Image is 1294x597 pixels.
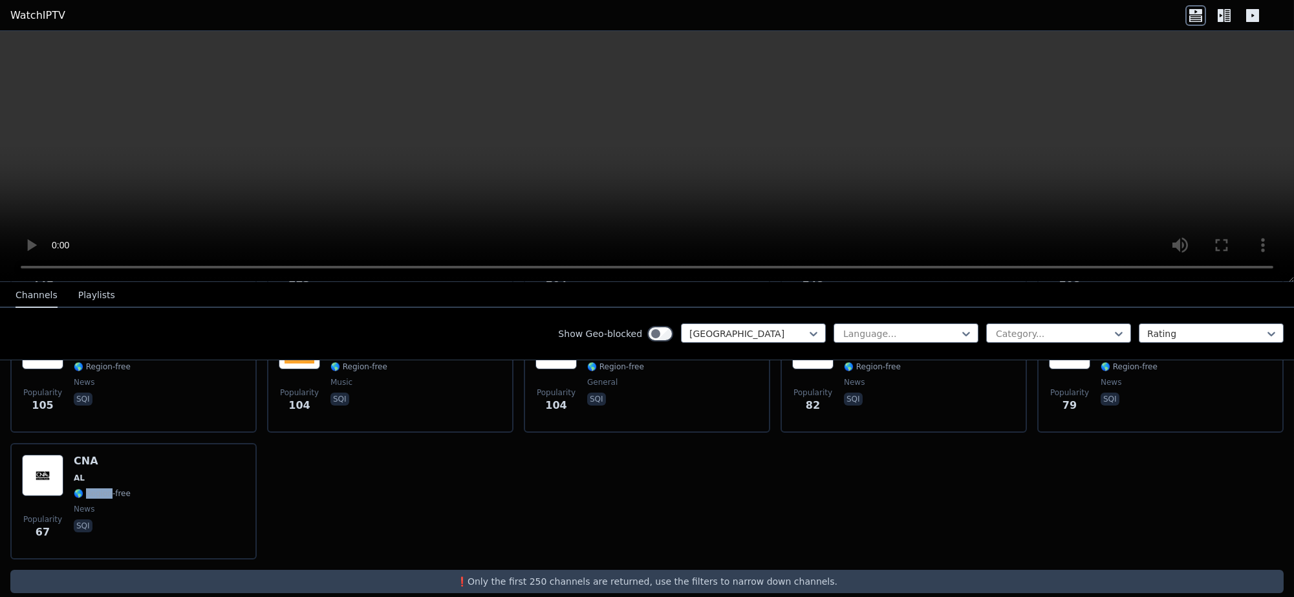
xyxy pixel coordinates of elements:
[74,393,92,406] p: sqi
[74,504,94,514] span: news
[74,362,131,372] span: 🌎 Region-free
[806,398,820,413] span: 82
[288,398,310,413] span: 104
[844,377,865,387] span: news
[22,455,63,496] img: CNA
[587,377,618,387] span: general
[16,283,58,308] button: Channels
[844,393,863,406] p: sqi
[537,387,576,398] span: Popularity
[844,362,901,372] span: 🌎 Region-free
[1050,387,1089,398] span: Popularity
[1101,362,1158,372] span: 🌎 Region-free
[330,362,387,372] span: 🌎 Region-free
[1101,377,1121,387] span: news
[793,387,832,398] span: Popularity
[330,393,349,406] p: sqi
[587,393,606,406] p: sqi
[74,519,92,532] p: sqi
[558,327,642,340] label: Show Geo-blocked
[280,387,319,398] span: Popularity
[1062,398,1077,413] span: 79
[74,473,85,483] span: AL
[10,8,65,23] a: WatchIPTV
[23,387,62,398] span: Popularity
[23,514,62,525] span: Popularity
[32,398,53,413] span: 105
[74,455,131,468] h6: CNA
[545,398,566,413] span: 104
[36,525,50,540] span: 67
[78,283,115,308] button: Playlists
[16,575,1278,588] p: ❗️Only the first 250 channels are returned, use the filters to narrow down channels.
[74,377,94,387] span: news
[74,488,131,499] span: 🌎 Region-free
[1101,393,1119,406] p: sqi
[330,377,352,387] span: music
[587,362,644,372] span: 🌎 Region-free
